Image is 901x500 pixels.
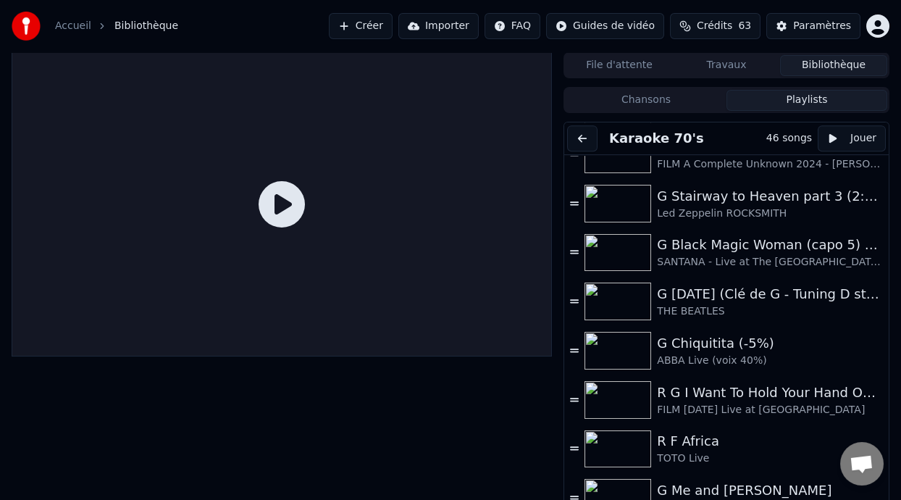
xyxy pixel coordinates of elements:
span: Crédits [697,19,732,33]
nav: breadcrumb [55,19,178,33]
button: Bibliothèque [780,55,887,76]
button: Créer [329,13,393,39]
div: TOTO Live [657,451,883,466]
button: Importer [398,13,479,39]
button: Paramètres [766,13,860,39]
span: 63 [738,19,751,33]
div: FILM [DATE] Live at [GEOGRAPHIC_DATA] [657,403,883,417]
div: Paramètres [793,19,851,33]
div: G Chiquitita (-5%) [657,333,883,354]
div: R G I Want To Hold Your Hand ON DANSE [657,383,883,403]
div: G Stairway to Heaven part 3 (2:23 - 5:44) -8% [657,186,883,207]
div: Ouvrir le chat [840,442,884,486]
button: FAQ [485,13,540,39]
div: 46 songs [766,131,812,146]
div: Led Zeppelin ROCKSMITH [657,207,883,221]
div: R F Africa [657,431,883,451]
a: Accueil [55,19,91,33]
button: Playlists [726,90,887,111]
button: File d'attente [566,55,673,76]
button: Chansons [566,90,726,111]
button: Karaoke 70's [603,128,710,149]
div: FILM A Complete Unknown 2024 - [PERSON_NAME] 32%) [657,157,883,172]
img: youka [12,12,41,41]
div: ABBA Live (voix 40%) [657,354,883,368]
div: G [DATE] (Clé de G - Tuning D standard) [657,284,883,304]
button: Travaux [673,55,780,76]
span: Bibliothèque [114,19,178,33]
div: SANTANA - Live at The [GEOGRAPHIC_DATA] 2016 [657,255,883,270]
button: Jouer [818,125,886,151]
div: THE BEATLES [657,304,883,319]
div: G Black Magic Woman (capo 5) ON DANSE [657,235,883,255]
button: Guides de vidéo [546,13,664,39]
button: Crédits63 [670,13,760,39]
